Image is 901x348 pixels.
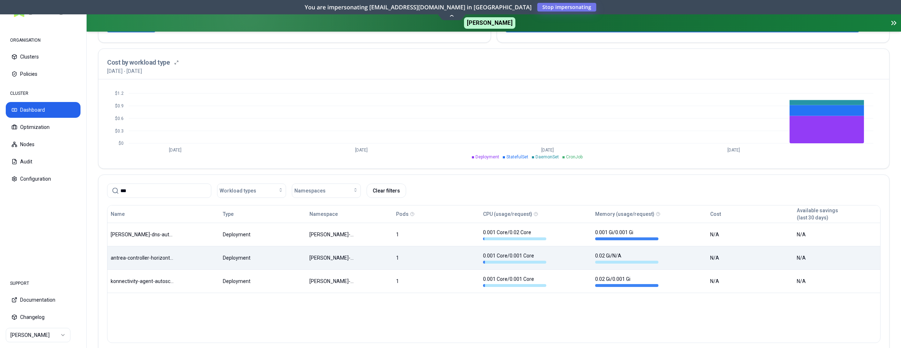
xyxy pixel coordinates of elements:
span: CronJob [566,154,583,159]
tspan: [DATE] [169,148,181,153]
button: Namespace [309,207,338,221]
button: Policies [6,66,81,82]
button: Name [111,207,125,221]
div: Deployment [223,254,303,261]
div: N/A [710,231,790,238]
div: kube-dns-autoscaler [111,231,174,238]
button: Configuration [6,171,81,187]
tspan: $1.2 [115,91,124,96]
button: CPU (usage/request) [483,207,532,221]
span: StatefulSet [506,154,528,159]
div: 0.001 Core / 0.001 Core [483,252,546,264]
tspan: [DATE] [355,148,368,153]
button: Namespaces [292,184,361,198]
div: 0.02 Gi / 0.001 Gi [595,275,658,287]
div: kube-system [309,254,355,261]
span: Workload types [220,187,256,194]
div: N/A [710,254,790,261]
button: Clusters [6,49,81,65]
tspan: $0.3 [115,129,124,134]
div: Deployment [223,231,303,238]
div: 1 [396,278,476,285]
div: 0.001 Core / 0.02 Core [483,229,546,240]
div: antrea-controller-horizontal-autoscaler [111,254,174,261]
button: Memory (usage/request) [595,207,654,221]
tspan: $0.6 [115,116,124,121]
div: 1 [396,231,476,238]
button: Workload types [217,184,286,198]
p: [DATE] - [DATE] [107,68,142,75]
h3: Cost by workload type [107,57,170,68]
div: 0.001 Core / 0.001 Core [483,275,546,287]
div: kube-system [309,231,355,238]
button: Pods [396,207,409,221]
div: 1 [396,254,476,261]
tspan: $0 [119,141,124,146]
button: Documentation [6,292,81,308]
div: SUPPORT [6,276,81,291]
div: ORGANISATION [6,33,81,47]
div: N/A [797,254,877,261]
span: Deployment [475,154,499,159]
div: N/A [710,278,790,285]
button: Nodes [6,136,81,152]
tspan: [DATE] [541,148,554,153]
span: [PERSON_NAME] [464,17,515,29]
button: Cost [710,207,721,221]
div: N/A [797,278,877,285]
div: 0.001 Gi / 0.001 Gi [595,229,658,240]
span: Namespaces [294,187,326,194]
div: 0.02 Gi / N/A [595,252,658,264]
div: N/A [797,231,877,238]
button: Audit [6,154,81,170]
button: Available savings(last 30 days) [797,207,838,221]
div: Deployment [223,278,303,285]
tspan: [DATE] [727,148,740,153]
div: CLUSTER [6,86,81,101]
span: DaemonSet [535,154,559,159]
tspan: $0.9 [115,103,124,108]
button: Dashboard [6,102,81,118]
button: Clear filters [367,184,406,198]
div: kube-system [309,278,355,285]
div: konnectivity-agent-autoscaler [111,278,174,285]
button: Type [223,207,234,221]
button: Changelog [6,309,81,325]
button: Optimization [6,119,81,135]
